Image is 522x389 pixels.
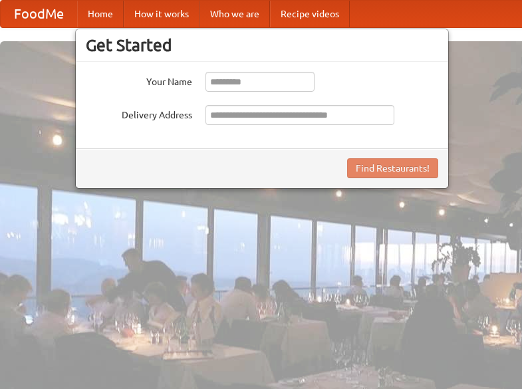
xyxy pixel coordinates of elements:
[270,1,350,27] a: Recipe videos
[86,105,192,122] label: Delivery Address
[86,72,192,88] label: Your Name
[77,1,124,27] a: Home
[1,1,77,27] a: FoodMe
[86,35,438,55] h3: Get Started
[199,1,270,27] a: Who we are
[124,1,199,27] a: How it works
[347,158,438,178] button: Find Restaurants!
